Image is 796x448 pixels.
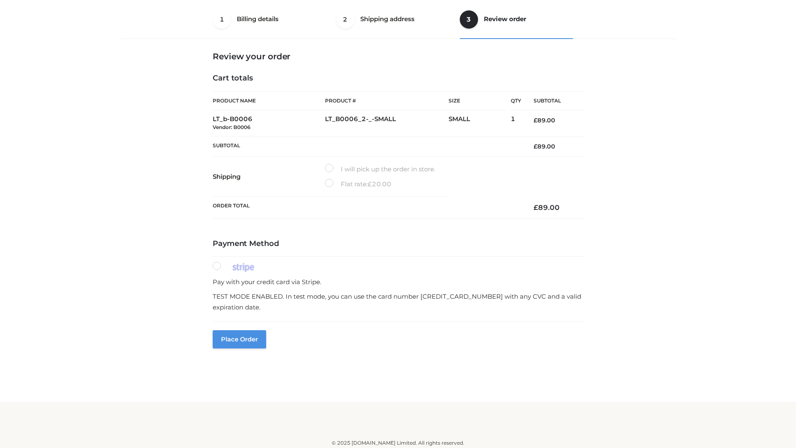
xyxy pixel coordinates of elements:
th: Subtotal [521,92,583,110]
td: SMALL [449,110,511,136]
th: Qty [511,91,521,110]
th: Subtotal [213,136,521,156]
label: I will pick up the order in store. [325,164,435,175]
span: £ [534,143,537,150]
bdi: 89.00 [534,117,555,124]
span: £ [368,180,372,188]
h4: Cart totals [213,74,583,83]
small: Vendor: B0006 [213,124,250,130]
bdi: 20.00 [368,180,391,188]
th: Shipping [213,157,325,197]
th: Product # [325,91,449,110]
p: Pay with your credit card via Stripe. [213,277,583,287]
bdi: 89.00 [534,203,560,212]
td: 1 [511,110,521,136]
h3: Review your order [213,51,583,61]
label: Flat rate: [325,179,391,190]
th: Order Total [213,197,521,219]
bdi: 89.00 [534,143,555,150]
span: £ [534,203,538,212]
h4: Payment Method [213,239,583,248]
button: Place order [213,330,266,348]
td: LT_b-B0006 [213,110,325,136]
div: © 2025 [DOMAIN_NAME] Limited. All rights reserved. [123,439,673,447]
th: Product Name [213,91,325,110]
th: Size [449,92,507,110]
span: £ [534,117,537,124]
p: TEST MODE ENABLED. In test mode, you can use the card number [CREDIT_CARD_NUMBER] with any CVC an... [213,291,583,312]
td: LT_B0006_2-_-SMALL [325,110,449,136]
